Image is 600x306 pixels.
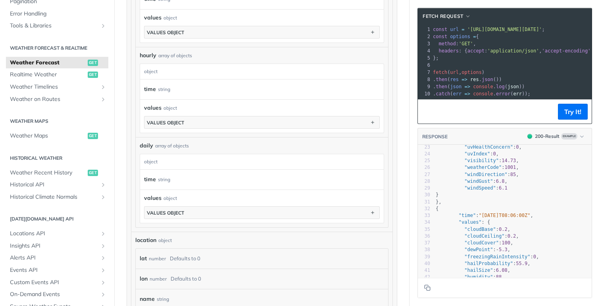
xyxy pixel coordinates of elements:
label: lat [140,253,147,264]
span: : , [436,261,531,266]
span: : , [436,172,519,177]
span: headers [438,48,459,54]
a: Weather Mapsget [6,130,108,142]
span: : , [436,254,539,260]
button: values object [144,116,379,128]
span: Weather Timelines [10,83,98,91]
span: get [88,133,98,139]
div: array of objects [155,142,189,149]
button: Copy to clipboard [422,106,433,118]
span: = [473,34,476,39]
span: "hailProbability" [464,261,513,266]
span: "cloudBase" [464,227,496,232]
span: then [436,77,447,82]
a: Tools & LibrariesShow subpages for Tools & Libraries [6,20,108,32]
span: values [144,14,162,22]
span: "hailSize" [464,267,493,273]
span: "humidity" [464,274,493,280]
span: } [436,192,438,198]
div: Defaults to 0 [170,253,200,264]
span: res [450,77,459,82]
span: : , [436,178,508,184]
div: Defaults to 0 [171,273,201,285]
span: get [88,72,98,78]
span: Weather Recent History [10,169,86,177]
button: Show subpages for Tools & Libraries [100,23,106,29]
span: "windGust" [464,178,493,184]
div: 28 [418,178,430,185]
span: : , [436,267,510,273]
span: Weather Forecast [10,59,86,67]
span: }, [436,199,442,205]
span: values [144,194,162,202]
span: 6.08 [496,267,508,273]
span: : , [436,240,513,246]
span: options [450,34,470,39]
span: Tools & Libraries [10,22,98,30]
span: Events API [10,266,98,274]
div: 5 [418,54,431,62]
div: 9 [418,83,431,90]
div: number [149,253,166,264]
span: : [436,185,508,191]
a: Weather Recent Historyget [6,167,108,179]
a: Weather Forecastget [6,57,108,69]
div: object [140,64,382,79]
span: const [433,34,447,39]
span: - [496,247,499,252]
button: values object [144,26,379,38]
span: = [462,27,464,32]
span: "freezingRainIntensity" [464,254,530,260]
div: 42 [418,274,430,281]
span: "cloudCover" [464,240,499,246]
button: Try It! [558,104,588,120]
span: 1001 [504,165,516,170]
span: "windSpeed" [464,185,496,191]
span: then [436,84,447,89]
span: 0.2 [499,227,508,232]
label: name [140,293,155,305]
a: On-Demand EventsShow subpages for On-Demand Events [6,289,108,300]
span: Alerts API [10,254,98,262]
span: 0 [516,144,519,150]
a: Custom Events APIShow subpages for Custom Events API [6,277,108,289]
span: Example [561,133,577,139]
span: 6.8 [496,178,505,184]
div: 25 [418,157,430,164]
div: 35 [418,226,430,233]
span: '[URL][DOMAIN_NAME][DATE]' [467,27,542,32]
span: { [436,206,438,211]
span: Custom Events API [10,279,98,287]
h2: [DATE][DOMAIN_NAME] API [6,215,108,223]
span: => [465,84,470,89]
span: "weatherCode" [464,165,502,170]
span: : , [436,144,522,150]
span: : { [436,219,490,225]
div: 32 [418,205,430,212]
button: Show subpages for Locations API [100,230,106,237]
span: : , [436,165,519,170]
div: 34 [418,219,430,226]
span: : , [436,233,519,239]
span: ; [433,27,545,32]
span: "uvIndex" [464,151,490,157]
a: Realtime Weatherget [6,69,108,81]
span: location [135,236,156,244]
span: 200 [527,134,532,139]
button: Show subpages for Events API [100,267,106,273]
span: err [513,91,522,97]
div: 38 [418,246,430,253]
span: json [482,77,493,82]
div: 29 [418,185,430,192]
span: : , [436,227,510,232]
span: Historical API [10,181,98,189]
span: 'application/json' [487,48,539,54]
div: 3 [418,40,431,47]
div: object [140,154,382,169]
a: Error Handling [6,8,108,20]
div: 24 [418,151,430,157]
span: Historical Climate Normals [10,193,98,201]
a: Weather TimelinesShow subpages for Weather Timelines [6,81,108,93]
span: "values" [459,219,482,225]
span: get [88,170,98,176]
